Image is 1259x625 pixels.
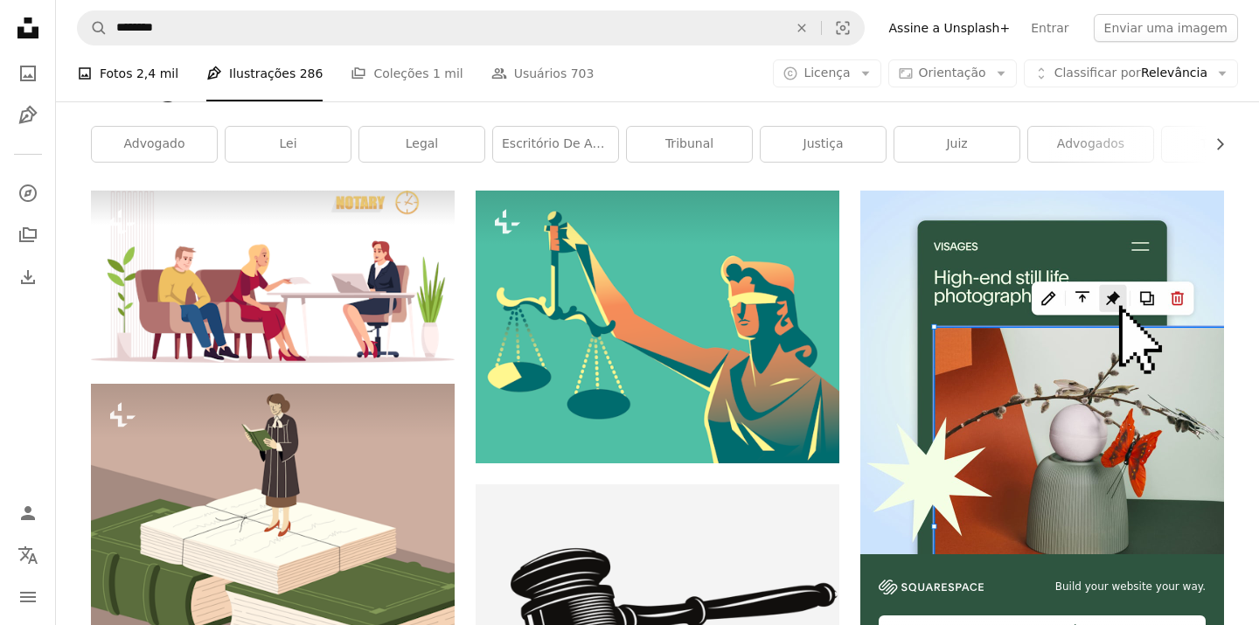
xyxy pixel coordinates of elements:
[1055,580,1206,594] span: Build your website your way.
[879,580,984,594] img: file-1606177908946-d1eed1cbe4f5image
[476,319,839,335] a: Senhora justiça segurando balanças, símbolo da lei.
[10,260,45,295] a: Histórico de downloads
[10,176,45,211] a: Explorar
[879,14,1021,42] a: Assine a Unsplash+
[773,59,880,87] button: Licença
[91,268,455,284] a: Ilustração vetorial de cores RGB semi plana de consulta notarial. Esposa e marido visitam advogad...
[1054,66,1141,80] span: Classificar por
[491,45,595,101] a: Usuários 703
[627,127,752,162] a: tribunal
[919,66,986,80] span: Orientação
[77,45,178,101] a: Fotos 2,4 mil
[78,11,108,45] button: Pesquise na Unsplash
[1094,14,1238,42] button: Enviar uma imagem
[476,191,839,463] img: Senhora justiça segurando balanças, símbolo da lei.
[10,98,45,133] a: Ilustrações
[571,64,595,83] span: 703
[1024,59,1238,87] button: Classificar porRelevância
[1020,14,1079,42] a: Entrar
[822,11,864,45] button: Pesquisa visual
[1028,127,1153,162] a: Advogados
[91,191,455,363] img: Ilustração vetorial de cores RGB semi plana de consulta notarial. Esposa e marido visitam advogad...
[226,127,351,162] a: lei
[10,56,45,91] a: Fotos
[91,512,455,528] a: Uma mulher lê em cima de pilhas de livros.
[10,580,45,615] button: Menu
[359,127,484,162] a: legal
[351,45,463,101] a: Coleções 1 mil
[10,10,45,49] a: Início — Unsplash
[761,127,886,162] a: justiça
[860,191,1224,554] img: file-1723602894256-972c108553a7image
[1204,127,1224,162] button: rolar lista para a direita
[92,127,217,162] a: advogado
[493,127,618,162] a: escritório de advocacia
[433,64,463,83] span: 1 mil
[136,64,178,83] span: 2,4 mil
[783,11,821,45] button: Limpar
[1054,65,1207,82] span: Relevância
[10,218,45,253] a: Coleções
[803,66,850,80] span: Licença
[10,496,45,531] a: Entrar / Cadastrar-se
[894,127,1019,162] a: juiz
[77,10,865,45] form: Pesquise conteúdo visual em todo o site
[10,538,45,573] button: Idioma
[888,59,1017,87] button: Orientação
